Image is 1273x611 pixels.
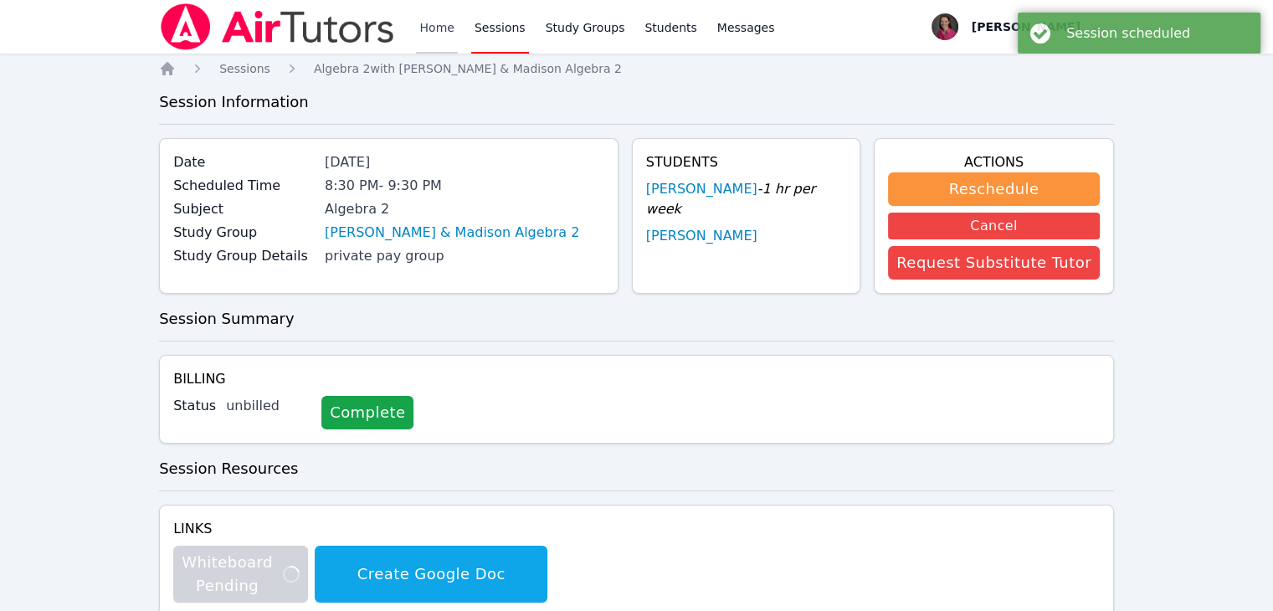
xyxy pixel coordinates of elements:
[182,551,300,598] span: Whiteboard Pending
[325,246,604,266] div: private pay group
[646,152,846,172] h4: Students
[159,90,1114,114] h3: Session Information
[325,152,604,172] div: [DATE]
[173,199,315,219] label: Subject
[159,457,1114,480] h3: Session Resources
[159,60,1114,77] nav: Breadcrumb
[314,60,622,77] a: Algebra 2with [PERSON_NAME] & Madison Algebra 2
[173,246,315,266] label: Study Group Details
[226,396,308,416] div: unbilled
[173,546,308,603] button: Whiteboard Pending
[717,19,775,36] span: Messages
[325,223,579,243] a: [PERSON_NAME] & Madison Algebra 2
[1066,25,1248,41] div: Session scheduled
[173,223,315,243] label: Study Group
[314,62,622,75] span: Algebra 2 with [PERSON_NAME] & Madison Algebra 2
[219,62,270,75] span: Sessions
[646,226,757,246] a: [PERSON_NAME]
[315,546,547,603] button: Create Google Doc
[219,60,270,77] a: Sessions
[325,199,604,219] div: Algebra 2
[173,519,547,539] h4: Links
[646,179,757,199] a: [PERSON_NAME]
[888,213,1100,239] button: Cancel
[173,369,1100,389] h4: Billing
[888,152,1100,172] h4: Actions
[888,246,1100,280] button: Request Substitute Tutor
[321,396,413,429] a: Complete
[325,176,604,196] div: 8:30 PM - 9:30 PM
[173,396,216,416] label: Status
[159,307,1114,331] h3: Session Summary
[888,172,1100,206] button: Reschedule
[173,152,315,172] label: Date
[173,176,315,196] label: Scheduled Time
[323,562,539,586] span: Create Google Doc
[159,3,396,50] img: Air Tutors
